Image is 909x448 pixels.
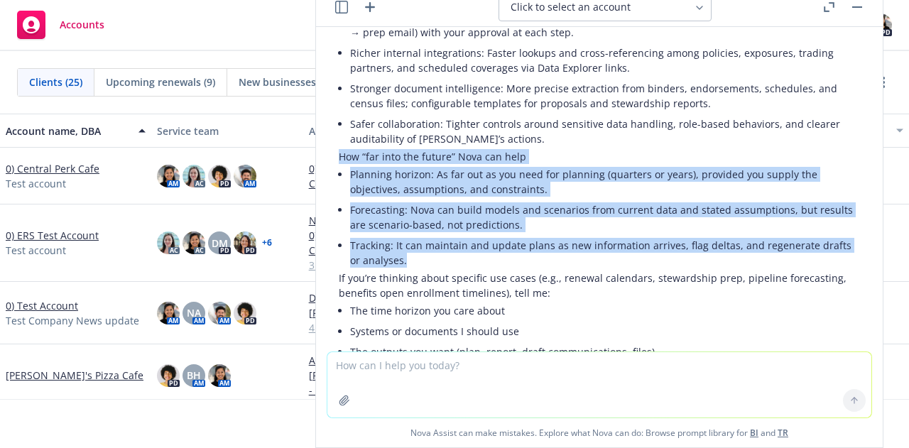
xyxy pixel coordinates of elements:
span: Upcoming renewals (9) [106,75,215,89]
a: TR [778,427,788,439]
span: Nova Assist can make mistakes. Explore what Nova can do: Browse prompt library for and [322,418,877,447]
img: photo [183,231,205,254]
img: photo [208,364,231,387]
a: 0) Central Perk Cafe [6,161,99,176]
button: Service team [151,114,303,148]
div: Service team [157,124,297,138]
span: Test account [6,176,66,191]
a: 0) ERS Test Account [6,228,99,243]
img: photo [208,165,231,187]
a: BI [750,427,758,439]
li: Richer internal integrations: Faster lookups and cross-referencing among policies, exposures, tra... [350,43,860,78]
li: The outputs you want (plan, report, draft communications, files) [350,342,860,362]
img: photo [157,364,180,387]
div: Active policies [309,124,449,138]
span: Test Company News update [6,313,139,328]
a: 0) Central Perk Cafe - Commercial Auto [309,161,449,191]
span: Clients (25) [29,75,82,89]
li: Systems or documents I should use [350,321,860,342]
li: Planning horizon: As far out as you need for planning (quarters or years), provided you supply th... [350,164,860,200]
a: ADR [309,353,449,368]
span: New businesses (18) [239,75,336,89]
a: 0) Test Account [6,298,78,313]
a: NY Location [309,213,449,228]
span: DM [212,236,228,251]
img: photo [157,302,180,324]
button: Active policies [303,114,454,148]
img: photo [208,302,231,324]
a: + 6 [262,239,272,247]
a: 4 more [309,320,449,335]
a: more [875,74,892,91]
img: photo [234,165,256,187]
a: Accounts [11,5,110,45]
a: [PERSON_NAME]'s Pizza Cafe - General Liability [309,368,449,398]
div: Account name, DBA [6,124,130,138]
li: Forecasting: Nova can build models and scenarios from current data and stated assumptions, but re... [350,200,860,235]
a: [PERSON_NAME]'s Pizza Cafe [6,368,143,383]
span: BH [187,368,201,383]
p: How “far into the future” Nova can help [339,149,860,164]
a: 0) ERS Test Account - Commercial Property [309,228,449,258]
img: photo [234,231,256,254]
img: photo [234,302,256,324]
p: If you’re thinking about specific use cases (e.g., renewal calendars, stewardship prep, pipeline ... [339,271,860,300]
a: 3 more [309,258,449,273]
li: The time horizon you care about [350,300,860,321]
li: Stronger document intelligence: More precise extraction from binders, endorsements, schedules, an... [350,78,860,114]
img: photo [157,231,180,254]
img: photo [157,165,180,187]
li: Tracking: It can maintain and update plans as new information arrives, flag deltas, and regenerat... [350,235,860,271]
li: Safer collaboration: Tighter controls around sensitive data handling, role-based behaviors, and c... [350,114,860,149]
span: Test account [6,243,66,258]
a: Dez Policy [309,290,449,305]
span: NA [187,305,201,320]
span: Accounts [60,19,104,31]
img: photo [183,165,205,187]
a: [PERSON_NAME] [309,305,449,320]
